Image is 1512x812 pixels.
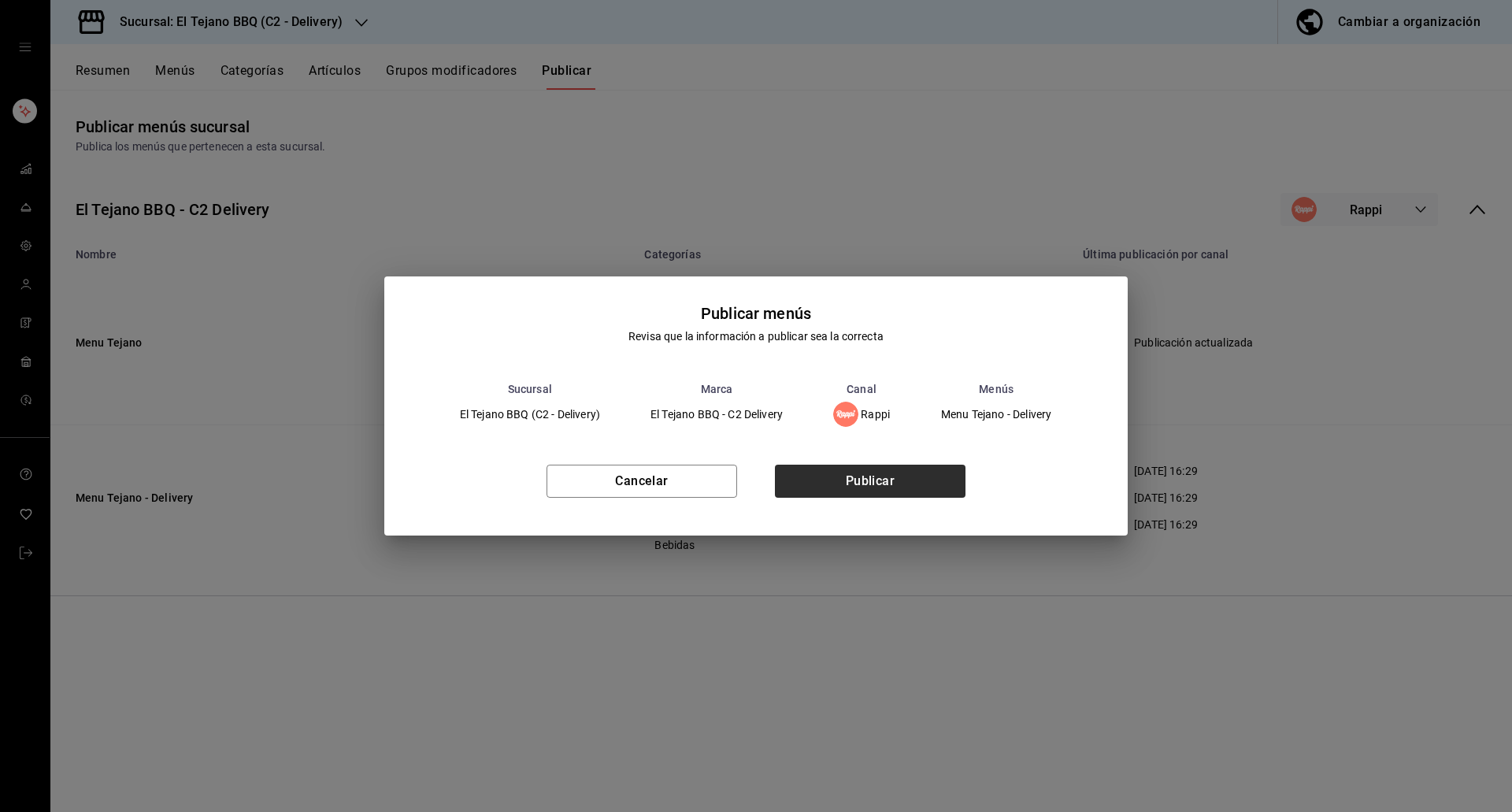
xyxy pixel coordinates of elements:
[625,395,808,433] td: El Tejano BBQ - C2 Delivery
[625,383,808,395] th: Marca
[775,465,965,498] button: Publicar
[915,383,1077,395] th: Menús
[941,409,1051,420] span: Menu Tejano - Delivery
[435,395,625,433] td: El Tejano BBQ (C2 - Delivery)
[628,328,884,345] div: Revisa que la información a publicar sea la correcta
[833,402,890,427] div: Rappi
[547,465,737,498] button: Cancelar
[808,383,915,395] th: Canal
[701,302,811,325] div: Publicar menús
[435,383,625,395] th: Sucursal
